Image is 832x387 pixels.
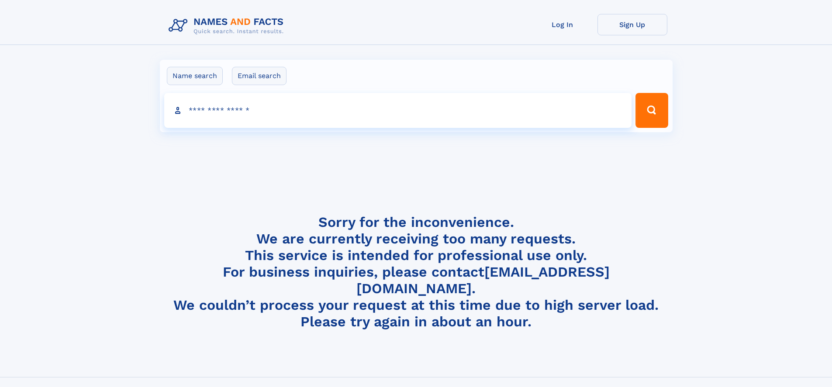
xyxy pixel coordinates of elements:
[164,93,632,128] input: search input
[597,14,667,35] a: Sign Up
[167,67,223,85] label: Name search
[165,214,667,330] h4: Sorry for the inconvenience. We are currently receiving too many requests. This service is intend...
[356,264,610,297] a: [EMAIL_ADDRESS][DOMAIN_NAME]
[232,67,287,85] label: Email search
[635,93,668,128] button: Search Button
[165,14,291,38] img: Logo Names and Facts
[528,14,597,35] a: Log In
